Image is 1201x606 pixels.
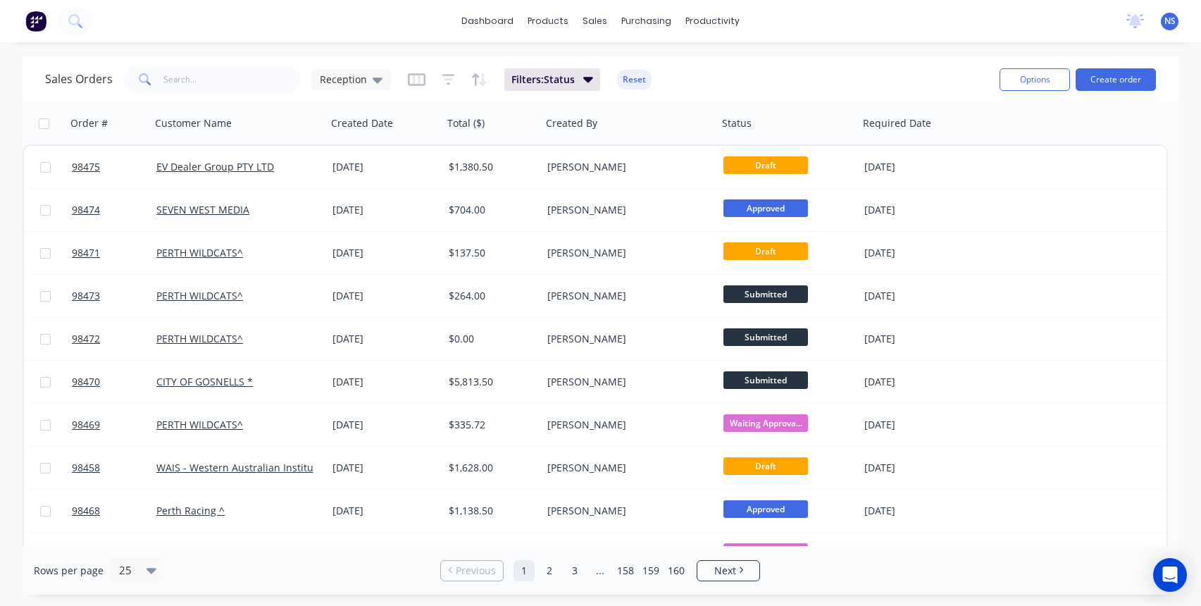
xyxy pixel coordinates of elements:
[441,564,503,578] a: Previous page
[156,375,253,388] a: CITY OF GOSNELLS *
[156,246,243,259] a: PERTH WILDCATS^
[564,560,585,581] a: Page 3
[156,289,243,302] a: PERTH WILDCATS^
[72,361,156,403] a: 98470
[70,116,108,130] div: Order #
[547,160,704,174] div: [PERSON_NAME]
[864,461,976,475] div: [DATE]
[332,332,437,346] div: [DATE]
[332,375,437,389] div: [DATE]
[723,543,808,561] span: Waiting Approva...
[547,461,704,475] div: [PERSON_NAME]
[449,504,532,518] div: $1,138.50
[72,447,156,489] a: 98458
[449,375,532,389] div: $5,813.50
[504,68,600,91] button: Filters:Status
[864,203,976,217] div: [DATE]
[332,418,437,432] div: [DATE]
[454,11,521,32] a: dashboard
[332,203,437,217] div: [DATE]
[332,461,437,475] div: [DATE]
[678,11,747,32] div: productivity
[511,73,575,87] span: Filters: Status
[666,560,687,581] a: Page 160
[156,504,225,517] a: Perth Racing ^
[590,560,611,581] a: Jump forward
[155,116,232,130] div: Customer Name
[723,328,808,346] span: Submitted
[456,564,496,578] span: Previous
[640,560,661,581] a: Page 159
[449,418,532,432] div: $335.72
[546,116,597,130] div: Created By
[521,11,575,32] div: products
[575,11,614,32] div: sales
[615,560,636,581] a: Page 158
[156,160,274,173] a: EV Dealer Group PTY LTD
[72,461,100,475] span: 98458
[723,414,808,432] span: Waiting Approva...
[156,332,243,345] a: PERTH WILDCATS^
[72,533,156,575] a: 98467
[722,116,752,130] div: Status
[156,461,363,474] a: WAIS - Western Australian Institute of Sport
[72,332,100,346] span: 98472
[864,160,976,174] div: [DATE]
[723,457,808,475] span: Draft
[864,504,976,518] div: [DATE]
[697,564,759,578] a: Next page
[45,73,113,86] h1: Sales Orders
[163,66,301,94] input: Search...
[72,375,100,389] span: 98470
[156,203,249,216] a: SEVEN WEST MEDIA
[723,371,808,389] span: Submitted
[332,504,437,518] div: [DATE]
[332,289,437,303] div: [DATE]
[723,500,808,518] span: Approved
[1076,68,1156,91] button: Create order
[72,275,156,317] a: 98473
[617,70,652,89] button: Reset
[1164,15,1176,27] span: NS
[864,418,976,432] div: [DATE]
[547,246,704,260] div: [PERSON_NAME]
[723,156,808,174] span: Draft
[714,564,736,578] span: Next
[449,332,532,346] div: $0.00
[449,289,532,303] div: $264.00
[332,160,437,174] div: [DATE]
[435,560,766,581] ul: Pagination
[514,560,535,581] a: Page 1 is your current page
[547,332,704,346] div: [PERSON_NAME]
[72,490,156,532] a: 98468
[332,246,437,260] div: [DATE]
[72,246,100,260] span: 98471
[723,199,808,217] span: Approved
[72,318,156,360] a: 98472
[547,504,704,518] div: [PERSON_NAME]
[331,116,393,130] div: Created Date
[156,418,243,431] a: PERTH WILDCATS^
[449,461,532,475] div: $1,628.00
[547,375,704,389] div: [PERSON_NAME]
[72,189,156,231] a: 98474
[72,404,156,446] a: 98469
[864,246,976,260] div: [DATE]
[1000,68,1070,91] button: Options
[449,160,532,174] div: $1,380.50
[864,375,976,389] div: [DATE]
[547,203,704,217] div: [PERSON_NAME]
[72,418,100,432] span: 98469
[723,242,808,260] span: Draft
[72,232,156,274] a: 98471
[864,332,976,346] div: [DATE]
[547,418,704,432] div: [PERSON_NAME]
[34,564,104,578] span: Rows per page
[449,203,532,217] div: $704.00
[723,285,808,303] span: Submitted
[1153,558,1187,592] div: Open Intercom Messenger
[863,116,931,130] div: Required Date
[72,203,100,217] span: 98474
[72,160,100,174] span: 98475
[547,289,704,303] div: [PERSON_NAME]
